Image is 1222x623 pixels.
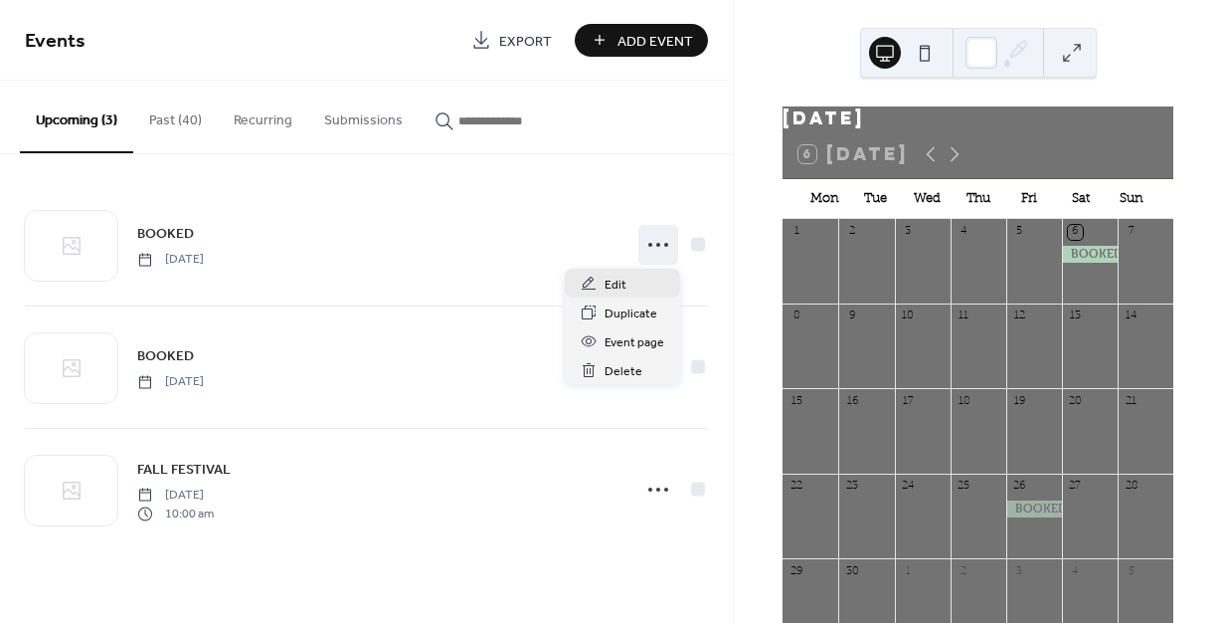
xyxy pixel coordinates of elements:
[137,460,231,481] span: FALL FESTIVAL
[137,373,204,391] span: [DATE]
[137,487,214,505] span: [DATE]
[788,310,803,324] div: 8
[137,505,214,522] span: 10:00 am
[844,564,859,579] div: 30
[1006,501,1062,518] div: BOOKED
[1124,310,1138,324] div: 14
[605,275,626,296] span: Edit
[617,31,693,52] span: Add Event
[783,106,1173,130] div: [DATE]
[901,394,916,409] div: 17
[844,310,859,324] div: 9
[844,225,859,240] div: 2
[218,81,308,151] button: Recurring
[850,179,902,219] div: Tue
[1062,246,1118,263] div: BOOKED
[1124,480,1138,495] div: 28
[957,480,971,495] div: 25
[1068,394,1083,409] div: 20
[133,81,218,151] button: Past (40)
[1068,564,1083,579] div: 4
[844,394,859,409] div: 16
[788,564,803,579] div: 29
[953,179,1004,219] div: Thu
[1012,394,1027,409] div: 19
[788,225,803,240] div: 1
[605,361,642,382] span: Delete
[1068,310,1083,324] div: 13
[575,24,708,57] button: Add Event
[20,81,133,153] button: Upcoming (3)
[308,81,419,151] button: Submissions
[1124,394,1138,409] div: 21
[788,480,803,495] div: 22
[901,480,916,495] div: 24
[957,310,971,324] div: 11
[1068,225,1083,240] div: 6
[901,310,916,324] div: 10
[137,222,194,245] a: BOOKED
[1012,310,1027,324] div: 12
[901,225,916,240] div: 3
[25,22,86,61] span: Events
[1012,564,1027,579] div: 3
[137,251,204,269] span: [DATE]
[1003,179,1055,219] div: Fri
[1055,179,1107,219] div: Sat
[499,31,552,52] span: Export
[798,179,850,219] div: Mon
[957,564,971,579] div: 2
[844,480,859,495] div: 23
[605,304,657,324] span: Duplicate
[456,24,567,57] a: Export
[788,394,803,409] div: 15
[901,179,953,219] div: Wed
[957,225,971,240] div: 4
[1068,480,1083,495] div: 27
[957,394,971,409] div: 18
[1124,225,1138,240] div: 7
[1106,179,1157,219] div: Sun
[901,564,916,579] div: 1
[137,458,231,481] a: FALL FESTIVAL
[1012,225,1027,240] div: 5
[137,344,194,367] a: BOOKED
[137,346,194,367] span: BOOKED
[1012,480,1027,495] div: 26
[605,332,664,353] span: Event page
[1124,564,1138,579] div: 5
[137,224,194,245] span: BOOKED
